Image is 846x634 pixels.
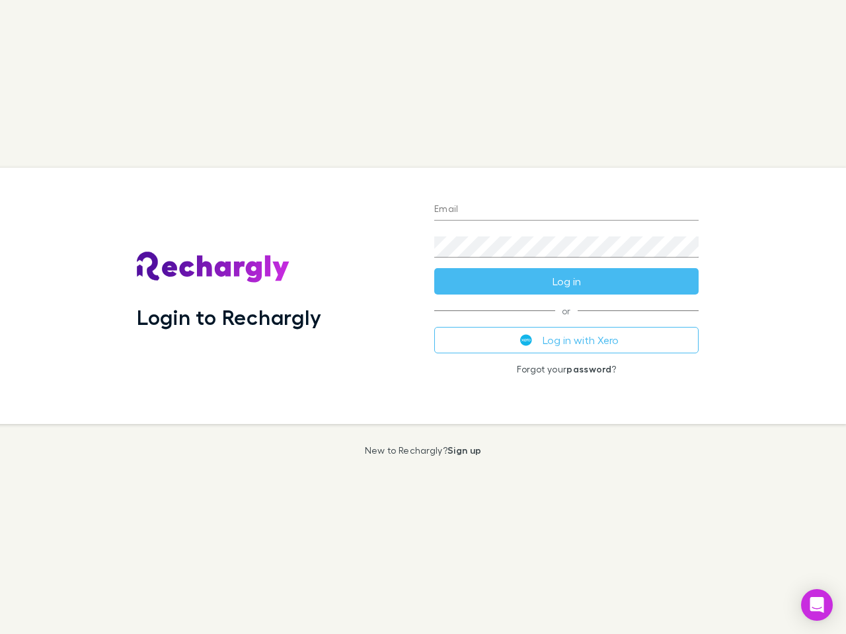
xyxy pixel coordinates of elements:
button: Log in [434,268,699,295]
a: Sign up [447,444,481,456]
img: Rechargly's Logo [137,252,290,283]
p: Forgot your ? [434,364,699,374]
a: password [566,363,611,374]
div: Open Intercom Messenger [801,589,833,621]
p: New to Rechargly? [365,445,482,456]
button: Log in with Xero [434,327,699,353]
h1: Login to Rechargly [137,304,321,330]
img: Xero's logo [520,334,532,346]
